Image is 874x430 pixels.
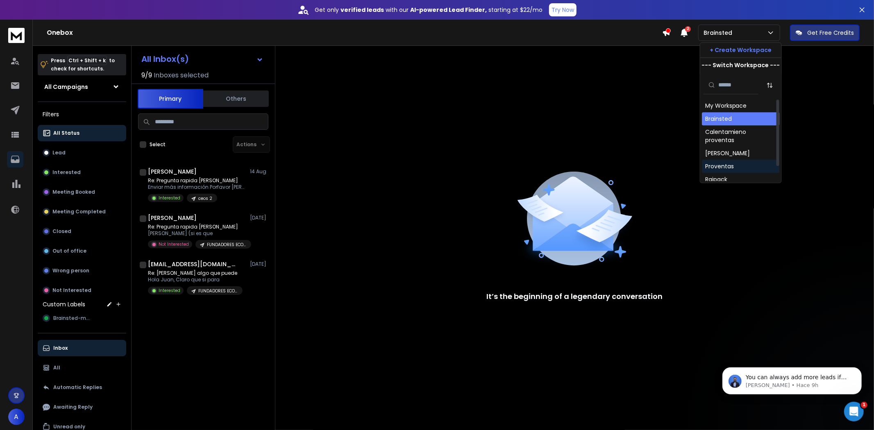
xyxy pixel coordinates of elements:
span: 1 [861,402,867,408]
button: Brainsted-man [38,310,126,326]
p: Press to check for shortcuts. [51,57,115,73]
button: Sort by Sort A-Z [762,77,778,93]
p: --- Switch Workspace --- [701,61,780,69]
span: Brainsted-man [53,315,92,321]
p: Interested [52,169,81,176]
h1: All Campaigns [44,83,88,91]
h1: [PERSON_NAME] [148,167,197,176]
p: Hola Juan, Claro que si para [148,276,243,283]
p: Re: Pregunta rapida [PERSON_NAME] [148,177,246,184]
p: [PERSON_NAME] (si es que [148,230,246,237]
h1: All Inbox(s) [141,55,189,63]
p: + Create Workspace [710,46,772,54]
button: Try Now [549,3,577,16]
p: All [53,364,60,371]
iframe: Intercom live chat [844,402,864,421]
button: All Campaigns [38,79,126,95]
p: [DATE] [250,215,268,221]
p: Enviar más información Porfavor [PERSON_NAME] [148,184,246,190]
div: Proventas [705,162,734,170]
p: Not Interested [159,241,189,247]
button: Meeting Completed [38,204,126,220]
div: My Workspace [705,102,747,110]
strong: AI-powered Lead Finder, [410,6,487,14]
p: Lead [52,149,66,156]
p: [DATE] [250,261,268,267]
button: Closed [38,223,126,240]
h1: Onebox [47,28,662,38]
div: [PERSON_NAME] [705,149,750,157]
p: Not Interested [52,287,91,294]
span: 9 / 9 [141,70,152,80]
h1: [PERSON_NAME] [148,214,197,222]
h3: Filters [38,109,126,120]
p: Get Free Credits [807,29,854,37]
p: Re: Pregunta rapida [PERSON_NAME] [148,224,246,230]
p: Meeting Booked [52,189,95,195]
p: Out of office [52,248,86,254]
button: Lead [38,145,126,161]
p: ceos 2 [198,195,212,201]
p: Meeting Completed [52,208,106,215]
div: Brainsted [705,115,732,123]
p: FUNDADORES ECOM - RETAIL [198,288,238,294]
button: Interested [38,164,126,181]
p: Brainsted [704,29,736,37]
p: 14 Aug [250,168,268,175]
button: All Status [38,125,126,141]
p: Interested [159,287,180,294]
p: Inbox [53,345,68,351]
h1: [EMAIL_ADDRESS][DOMAIN_NAME] [148,260,238,268]
p: Closed [52,228,71,235]
iframe: Intercom notifications mensaje [710,350,874,408]
p: All Status [53,130,79,136]
button: All [38,360,126,376]
button: All Inbox(s) [135,51,270,67]
p: Interested [159,195,180,201]
button: Get Free Credits [790,25,860,41]
p: Awaiting Reply [53,404,93,410]
button: Primary [138,89,203,109]
label: Select [150,141,166,148]
p: Get only with our starting at $22/mo [315,6,543,14]
p: It’s the beginning of a legendary conversation [487,291,663,302]
strong: verified leads [341,6,384,14]
p: Unread only [53,423,85,430]
span: Ctrl + Shift + k [67,56,107,65]
p: Try Now [552,6,574,14]
button: A [8,409,25,425]
button: Others [203,90,269,108]
p: FUNDADORES ECOM - RETAIL [207,242,246,248]
button: + Create Workspace [700,43,781,57]
button: Not Interested [38,282,126,299]
h3: Inboxes selected [154,70,209,80]
button: Automatic Replies [38,379,126,396]
button: Meeting Booked [38,184,126,200]
p: Re: [PERSON_NAME] algo que puede [148,270,243,276]
button: Out of office [38,243,126,259]
span: 2 [685,26,691,32]
div: Rajpack [705,175,727,183]
p: Wrong person [52,267,89,274]
button: Inbox [38,340,126,356]
button: Wrong person [38,263,126,279]
div: Calentamieno proventas [705,128,776,144]
h3: Custom Labels [43,300,85,308]
img: logo [8,28,25,43]
p: Automatic Replies [53,384,102,391]
button: Awaiting Reply [38,399,126,415]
